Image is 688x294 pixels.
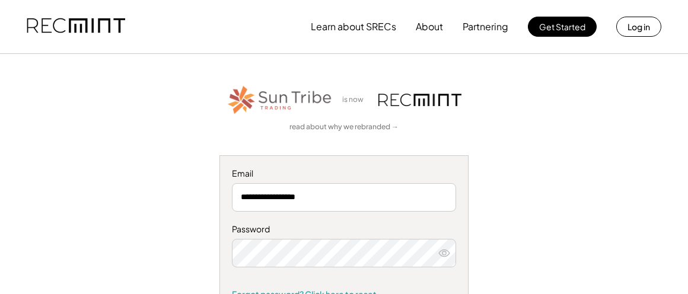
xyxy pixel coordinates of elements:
button: Get Started [528,17,597,37]
button: Log in [616,17,661,37]
a: read about why we rebranded → [289,122,399,132]
button: About [416,15,443,39]
div: is now [339,95,372,105]
img: recmint-logotype%403x.png [27,7,125,47]
button: Partnering [463,15,508,39]
div: Email [232,168,456,180]
img: recmint-logotype%403x.png [378,94,461,106]
img: STT_Horizontal_Logo%2B-%2BColor.png [227,84,333,116]
div: Password [232,223,456,235]
button: Learn about SRECs [311,15,396,39]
